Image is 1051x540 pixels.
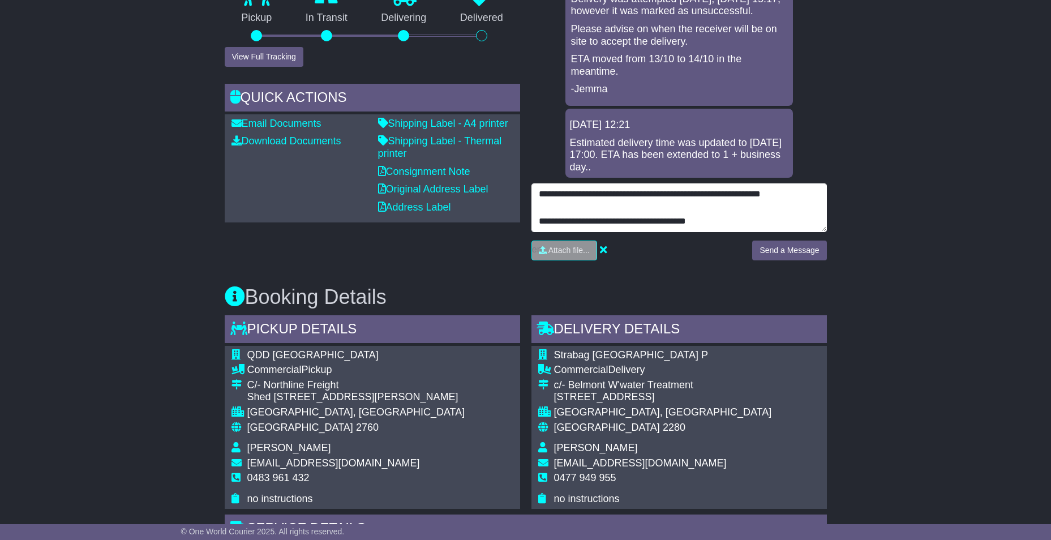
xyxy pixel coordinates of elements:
[247,472,310,483] span: 0483 961 432
[225,84,520,114] div: Quick Actions
[289,12,364,24] p: In Transit
[554,349,708,361] span: Strabag [GEOGRAPHIC_DATA] P
[225,47,303,67] button: View Full Tracking
[571,53,787,78] p: ETA moved from 13/10 to 14/10 in the meantime.
[554,391,772,404] div: [STREET_ADDRESS]
[356,422,379,433] span: 2760
[554,364,772,376] div: Delivery
[225,315,520,346] div: Pickup Details
[554,379,772,392] div: c/- Belmont W'water Treatment
[554,472,616,483] span: 0477 949 955
[378,166,470,177] a: Consignment Note
[225,286,827,308] h3: Booking Details
[378,135,502,159] a: Shipping Label - Thermal printer
[378,202,451,213] a: Address Label
[752,241,826,260] button: Send a Message
[247,422,353,433] span: [GEOGRAPHIC_DATA]
[570,137,788,174] div: Estimated delivery time was updated to [DATE] 17:00. ETA has been extended to 1 + business day..
[571,83,787,96] p: -Jemma
[378,118,508,129] a: Shipping Label - A4 printer
[231,135,341,147] a: Download Documents
[231,118,321,129] a: Email Documents
[554,493,620,504] span: no instructions
[247,379,465,392] div: C/- Northline Freight
[378,183,488,195] a: Original Address Label
[364,12,444,24] p: Delivering
[247,349,379,361] span: QDD [GEOGRAPHIC_DATA]
[554,457,727,469] span: [EMAIL_ADDRESS][DOMAIN_NAME]
[554,406,772,419] div: [GEOGRAPHIC_DATA], [GEOGRAPHIC_DATA]
[225,12,289,24] p: Pickup
[663,422,685,433] span: 2280
[554,364,608,375] span: Commercial
[571,23,787,48] p: Please advise on when the receiver will be on site to accept the delivery.
[247,391,465,404] div: Shed [STREET_ADDRESS][PERSON_NAME]
[531,315,827,346] div: Delivery Details
[554,422,660,433] span: [GEOGRAPHIC_DATA]
[181,527,345,536] span: © One World Courier 2025. All rights reserved.
[443,12,520,24] p: Delivered
[247,364,465,376] div: Pickup
[247,406,465,419] div: [GEOGRAPHIC_DATA], [GEOGRAPHIC_DATA]
[554,442,638,453] span: [PERSON_NAME]
[247,364,302,375] span: Commercial
[247,457,420,469] span: [EMAIL_ADDRESS][DOMAIN_NAME]
[570,119,788,131] div: [DATE] 12:21
[247,442,331,453] span: [PERSON_NAME]
[247,493,313,504] span: no instructions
